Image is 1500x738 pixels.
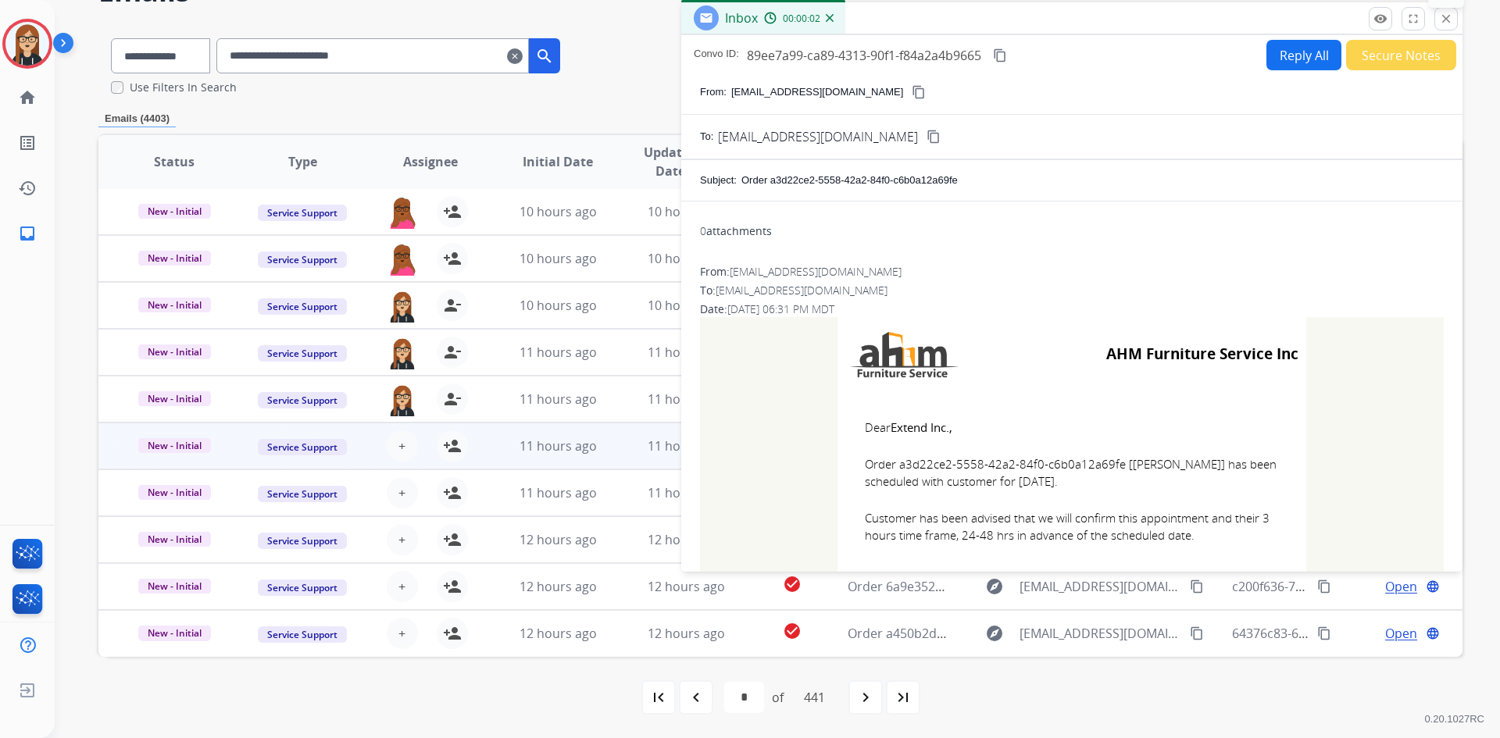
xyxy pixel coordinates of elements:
[783,12,820,25] span: 00:00:02
[718,127,918,146] span: [EMAIL_ADDRESS][DOMAIN_NAME]
[138,625,211,641] span: New - Initial
[523,152,593,171] span: Initial Date
[443,343,462,362] mat-icon: person_remove
[700,283,1444,298] div: To:
[700,223,706,238] span: 0
[993,48,1007,62] mat-icon: content_copy
[398,437,405,455] span: +
[520,250,597,267] span: 10 hours ago
[1017,325,1298,384] td: AHM Furniture Service Inc
[18,88,37,107] mat-icon: home
[520,484,597,501] span: 11 hours ago
[98,111,176,127] p: Emails (4403)
[258,533,347,549] span: Service Support
[398,483,405,502] span: +
[716,283,887,298] span: [EMAIL_ADDRESS][DOMAIN_NAME]
[398,530,405,549] span: +
[258,251,347,268] span: Service Support
[443,483,462,502] mat-icon: person_add
[403,152,458,171] span: Assignee
[1317,579,1331,594] mat-icon: content_copy
[1190,626,1204,640] mat-icon: content_copy
[891,419,952,435] b: Extend Inc.,
[18,179,37,198] mat-icon: history
[783,575,802,594] mat-icon: check_circle
[985,624,1004,643] mat-icon: explore
[731,84,903,100] p: [EMAIL_ADDRESS][DOMAIN_NAME]
[520,625,597,642] span: 12 hours ago
[741,173,958,188] p: Order a3d22ce2-5558-42a2-84f0-c6b0a12a69fe
[1346,40,1456,70] button: Secure Notes
[387,196,418,229] img: agent-avatar
[648,344,725,361] span: 11 hours ago
[648,437,725,455] span: 11 hours ago
[154,152,195,171] span: Status
[865,455,1279,490] span: Order a3d22ce2-5558-42a2-84f0-c6b0a12a69fe [[PERSON_NAME]] has been scheduled with customer for [...
[520,437,597,455] span: 11 hours ago
[138,297,211,313] span: New - Initial
[520,390,597,408] span: 11 hours ago
[700,129,713,144] p: To:
[635,143,706,180] span: Updated Date
[258,486,347,502] span: Service Support
[443,296,462,315] mat-icon: person_remove
[648,297,725,314] span: 10 hours ago
[1424,710,1484,729] p: 0.20.1027RC
[648,625,725,642] span: 12 hours ago
[387,243,418,276] img: agent-avatar
[387,618,418,649] button: +
[1020,577,1180,596] span: [EMAIL_ADDRESS][DOMAIN_NAME]
[894,688,912,707] mat-icon: last_page
[648,250,725,267] span: 10 hours ago
[258,205,347,221] span: Service Support
[1439,12,1453,26] mat-icon: close
[258,626,347,643] span: Service Support
[138,203,211,219] span: New - Initial
[1266,40,1341,70] button: Reply All
[730,264,902,279] span: [EMAIL_ADDRESS][DOMAIN_NAME]
[848,578,1128,595] span: Order 6a9e3521-90b9-4107-9c9a-72e76769dab1
[520,531,597,548] span: 12 hours ago
[865,509,1279,544] span: Customer has been advised that we will confirm this appointment and their 3 hours time frame, 24-...
[783,622,802,640] mat-icon: check_circle
[443,390,462,408] mat-icon: person_remove
[398,577,405,596] span: +
[288,152,317,171] span: Type
[865,419,1279,437] span: Dear
[387,477,418,508] button: +
[700,223,772,239] div: attachments
[848,625,1125,642] span: Order a450b2d7-bd91-4eb8-a75e-c5c4ddbf82f5
[772,688,784,707] div: of
[258,439,347,455] span: Service Support
[694,46,739,65] p: Convo ID:
[138,390,211,407] span: New - Initial
[398,624,405,643] span: +
[130,80,237,95] label: Use Filters In Search
[507,47,523,66] mat-icon: clear
[443,577,462,596] mat-icon: person_add
[648,578,725,595] span: 12 hours ago
[18,134,37,152] mat-icon: list_alt
[520,578,597,595] span: 12 hours ago
[845,325,962,384] img: AHM
[727,301,834,316] span: [DATE] 06:31 PM MDT
[1373,12,1387,26] mat-icon: remove_red_eye
[258,579,347,596] span: Service Support
[1232,625,1473,642] span: 64376c83-694d-44d5-9a76-6ae2c9a3d070
[791,682,837,713] div: 441
[912,85,926,99] mat-icon: content_copy
[1317,626,1331,640] mat-icon: content_copy
[258,345,347,362] span: Service Support
[387,383,418,416] img: agent-avatar
[138,437,211,454] span: New - Initial
[1020,624,1180,643] span: [EMAIL_ADDRESS][DOMAIN_NAME]
[649,688,668,707] mat-icon: first_page
[443,530,462,549] mat-icon: person_add
[700,84,727,100] p: From:
[648,484,725,501] span: 11 hours ago
[927,130,941,144] mat-icon: content_copy
[138,531,211,547] span: New - Initial
[443,624,462,643] mat-icon: person_add
[648,390,725,408] span: 11 hours ago
[258,298,347,315] span: Service Support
